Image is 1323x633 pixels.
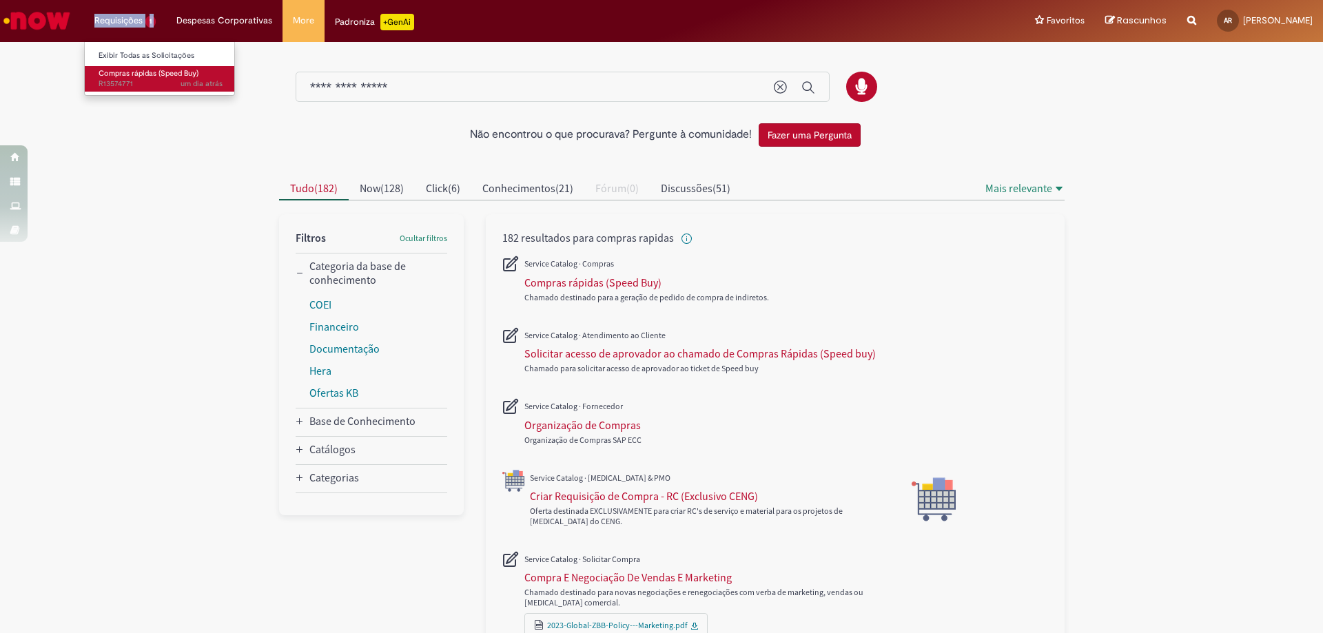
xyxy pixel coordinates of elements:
[1047,14,1085,28] span: Favoritos
[1224,16,1232,25] span: AR
[94,14,143,28] span: Requisições
[380,14,414,30] p: +GenAi
[99,68,198,79] span: Compras rápidas (Speed Buy)
[85,66,236,92] a: Aberto R13574771 : Compras rápidas (Speed Buy)
[1105,14,1167,28] a: Rascunhos
[84,41,235,96] ul: Requisições
[470,129,752,141] h2: Não encontrou o que procurava? Pergunte à comunidade!
[293,14,314,28] span: More
[1243,14,1313,26] span: [PERSON_NAME]
[181,79,223,89] span: um dia atrás
[759,123,861,147] button: Fazer uma Pergunta
[335,14,414,30] div: Padroniza
[99,79,223,90] span: R13574771
[1,7,72,34] img: ServiceNow
[85,48,236,63] a: Exibir Todas as Solicitações
[176,14,272,28] span: Despesas Corporativas
[181,79,223,89] time: 29/09/2025 07:36:26
[145,16,156,28] span: 1
[1117,14,1167,27] span: Rascunhos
